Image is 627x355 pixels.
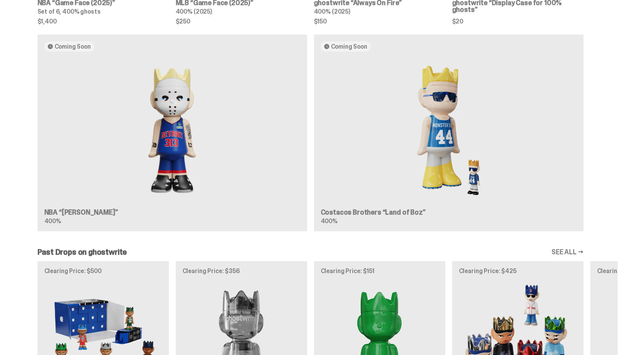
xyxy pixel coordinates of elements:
[44,217,61,225] span: 400%
[176,8,212,15] span: 400% (2025)
[44,268,162,274] p: Clearing Price: $500
[44,209,300,216] h3: NBA “[PERSON_NAME]”
[552,249,583,256] a: SEE ALL →
[331,43,367,50] span: Coming Soon
[314,18,445,24] span: $150
[452,18,583,24] span: $20
[321,209,577,216] h3: Costacos Brothers “Land of Boz”
[314,8,350,15] span: 400% (2025)
[321,217,337,225] span: 400%
[321,58,577,203] img: Land of Boz
[38,248,127,256] h2: Past Drops on ghostwrite
[459,268,577,274] p: Clearing Price: $425
[38,18,169,24] span: $1,400
[44,58,300,203] img: Eminem
[183,268,300,274] p: Clearing Price: $356
[321,268,438,274] p: Clearing Price: $151
[176,18,307,24] span: $250
[55,43,91,50] span: Coming Soon
[38,8,101,15] span: Set of 6, 400% ghosts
